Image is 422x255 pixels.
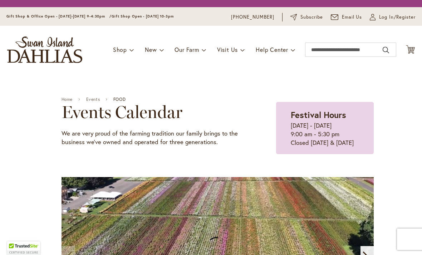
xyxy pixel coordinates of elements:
[113,97,126,102] span: FOOD
[7,36,82,63] a: store logo
[370,14,416,21] a: Log In/Register
[383,44,389,56] button: Search
[331,14,362,21] a: Email Us
[62,97,73,102] a: Home
[291,121,359,147] p: [DATE] - [DATE] 9:00 am - 5:30 pm Closed [DATE] & [DATE]
[86,97,100,102] a: Events
[256,46,288,53] span: Help Center
[342,14,362,21] span: Email Us
[145,46,157,53] span: New
[62,129,240,146] p: We are very proud of the farming tradition our family brings to the business we've owned and oper...
[300,14,323,21] span: Subscribe
[175,46,199,53] span: Our Farm
[290,14,323,21] a: Subscribe
[112,14,174,19] span: Gift Shop Open - [DATE] 10-3pm
[113,46,127,53] span: Shop
[291,109,346,121] strong: Festival Hours
[217,46,238,53] span: Visit Us
[62,102,240,122] h2: Events Calendar
[231,14,274,21] a: [PHONE_NUMBER]
[6,14,112,19] span: Gift Shop & Office Open - [DATE]-[DATE] 9-4:30pm /
[379,14,416,21] span: Log In/Register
